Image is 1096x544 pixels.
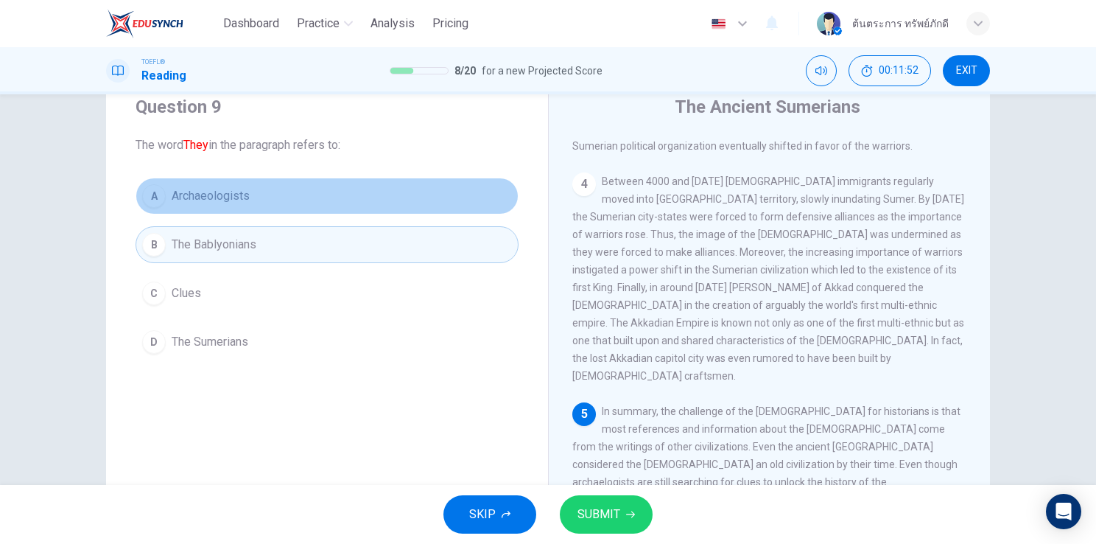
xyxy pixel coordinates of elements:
span: SKIP [469,504,496,525]
img: EduSynch logo [106,9,183,38]
div: B [142,233,166,257]
span: Analysis [370,15,415,32]
span: Archaeologists [172,187,250,205]
div: 5 [572,402,596,426]
div: Open Intercom Messenger [1046,494,1081,529]
span: The Bablyonians [172,236,256,254]
h4: Question 9 [136,95,519,119]
div: Mute [806,55,837,86]
div: A [142,184,166,208]
span: Pricing [432,15,468,32]
button: Analysis [365,10,421,37]
span: Between 4000 and [DATE] [DEMOGRAPHIC_DATA] immigrants regularly moved into [GEOGRAPHIC_DATA] terr... [572,175,964,382]
span: The word in the paragraph refers to: [136,136,519,154]
button: CClues [136,275,519,312]
img: Profile picture [817,12,840,35]
div: C [142,282,166,305]
button: Practice [291,10,359,37]
span: Clues [172,285,201,302]
div: D [142,330,166,354]
h4: The Ancient Sumerians [675,95,860,119]
span: Practice [297,15,340,32]
a: EduSynch logo [106,9,217,38]
font: They [183,138,208,152]
span: The Sumerians [172,333,248,351]
div: 4 [572,172,596,196]
button: SKIP [443,495,536,534]
span: TOEFL® [141,57,165,67]
button: EXIT [943,55,990,86]
span: 00:11:52 [879,65,918,77]
span: SUBMIT [577,504,620,525]
button: 00:11:52 [849,55,931,86]
span: for a new Projected Score [482,62,603,80]
button: BThe Bablyonians [136,226,519,263]
div: ต้นตระการ ทรัพย์ภักดี [852,15,949,32]
img: en [709,18,728,29]
span: EXIT [956,65,977,77]
button: AArchaeologists [136,178,519,215]
span: Dashboard [223,15,279,32]
button: Dashboard [217,10,285,37]
button: Pricing [426,10,474,37]
button: DThe Sumerians [136,324,519,360]
span: 8 / 20 [454,62,476,80]
button: SUBMIT [560,495,653,534]
div: Hide [849,55,931,86]
h1: Reading [141,67,186,85]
